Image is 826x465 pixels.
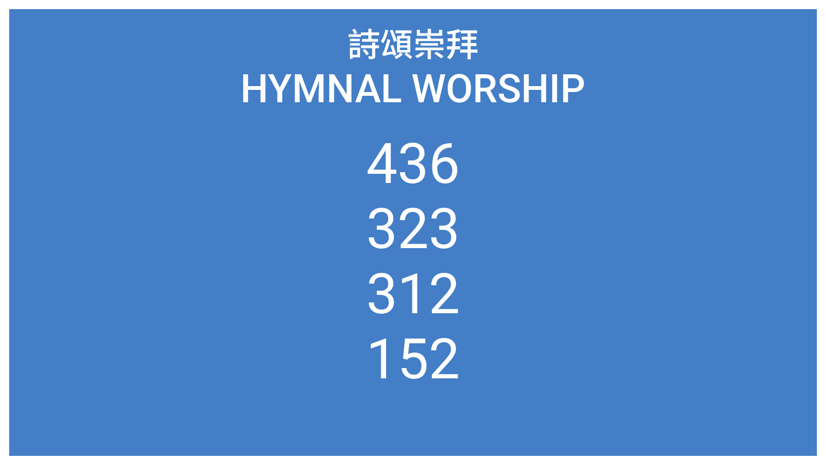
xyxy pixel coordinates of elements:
li: 312 [366,262,460,327]
span: 詩頌崇拜 [347,18,479,66]
li: 152 [366,327,460,392]
li: 323 [366,196,460,262]
span: Hymnal Worship [240,66,586,112]
li: 436 [366,131,460,196]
